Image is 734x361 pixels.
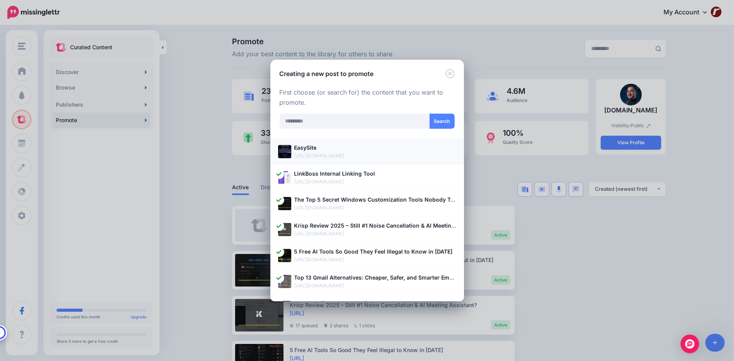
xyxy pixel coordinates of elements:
img: fa0c7aeae5f46e038eda7054968db5f1_thumb.jpg [278,197,291,210]
p: First choose (or search for) the content that you want to promote. [280,88,455,108]
b: Krisp Review 2025 – Still #1 Noise Cancellation & AI Meeting Assistant? [294,222,485,229]
a: VSCode + [PERSON_NAME] + Continue: The Ultimate Free Cursor Alternative Setup for AI-Powered Codi... [278,299,456,316]
a: The Top 5 Secret Windows Customization Tools Nobody Talks About in [DATE] [URL][DOMAIN_NAME] [278,195,456,212]
b: EasySite [294,144,317,151]
div: Open Intercom Messenger [681,335,699,353]
img: 717fea02ace4133dc527e4e92645773b_thumb.jpg [278,275,291,288]
a: LinkBoss Internal Linking Tool [URL][DOMAIN_NAME] [278,169,456,186]
button: Search [430,114,455,129]
p: [URL][DOMAIN_NAME] [294,230,456,238]
p: [URL][DOMAIN_NAME] [294,178,456,186]
a: 5 Free AI Tools So Good They Feel Illegal to Know in [DATE] [URL][DOMAIN_NAME] [278,247,456,264]
a: EasySite [URL][DOMAIN_NAME] [278,143,456,160]
p: [URL][DOMAIN_NAME] [294,204,456,212]
img: ec37779d33084e2f3404d6f845080749_thumb.jpg [278,145,291,158]
p: [URL][DOMAIN_NAME] [294,282,456,290]
img: 157fee91388517dfa124e7946b7f916d_thumb.jpg [278,301,291,314]
p: [URL][DOMAIN_NAME] [294,152,456,160]
h5: Creating a new post to promote [280,69,374,78]
img: 82184b8e76d8d8d2171331236a8aee60_thumb.jpg [278,223,291,236]
button: Close [445,69,455,79]
img: fad6cf791544acbd2a721eaf3d746815_thumb.jpg [278,249,291,262]
img: fe41850a65bdb419f1bbf9f4be4ac330_thumb.jpg [278,171,291,184]
p: [URL][DOMAIN_NAME] [294,256,456,264]
b: The Top 5 Secret Windows Customization Tools Nobody Talks About in [DATE] [294,196,505,203]
a: Krisp Review 2025 – Still #1 Noise Cancellation & AI Meeting Assistant? [URL][DOMAIN_NAME] [278,221,456,238]
b: Top 13 Gmail Alternatives: Cheaper, Safer, and Smarter Email Solutions [294,274,483,281]
a: Top 13 Gmail Alternatives: Cheaper, Safer, and Smarter Email Solutions [URL][DOMAIN_NAME] [278,273,456,290]
b: LinkBoss Internal Linking Tool [294,170,375,177]
b: 5 Free AI Tools So Good They Feel Illegal to Know in [DATE] [294,248,453,255]
b: VSCode + [PERSON_NAME] + Continue: The Ultimate Free Cursor Alternative Setup for AI-Powered Coding [294,300,579,307]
